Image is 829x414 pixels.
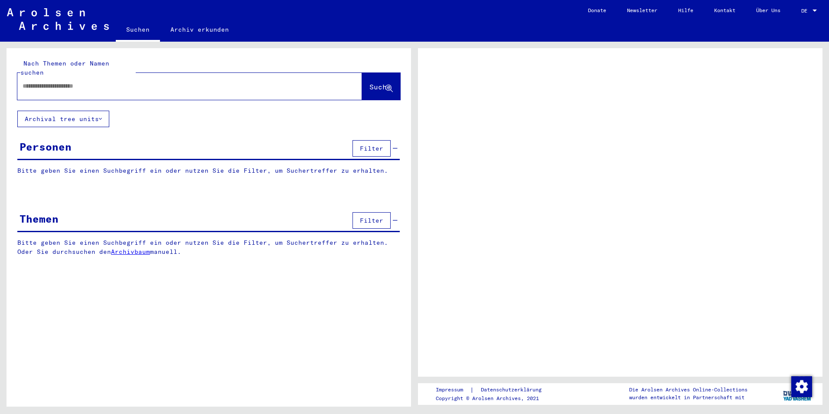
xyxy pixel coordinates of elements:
[17,111,109,127] button: Archival tree units
[20,211,59,227] div: Themen
[111,248,150,256] a: Archivbaum
[20,59,109,76] mat-label: Nach Themen oder Namen suchen
[352,140,391,157] button: Filter
[791,376,812,397] div: Zustimmung ändern
[7,8,109,30] img: Arolsen_neg.svg
[629,394,747,401] p: wurden entwickelt in Partnerschaft mit
[436,385,470,394] a: Impressum
[20,139,72,154] div: Personen
[160,19,239,40] a: Archiv erkunden
[369,82,391,91] span: Suche
[436,394,552,402] p: Copyright © Arolsen Archives, 2021
[360,145,383,152] span: Filter
[474,385,552,394] a: Datenschutzerklärung
[116,19,160,42] a: Suchen
[362,73,400,100] button: Suche
[781,383,814,404] img: yv_logo.png
[352,212,391,229] button: Filter
[629,386,747,394] p: Die Arolsen Archives Online-Collections
[791,376,812,397] img: Zustimmung ändern
[17,238,400,256] p: Bitte geben Sie einen Suchbegriff ein oder nutzen Sie die Filter, um Suchertreffer zu erhalten. O...
[360,217,383,224] span: Filter
[436,385,552,394] div: |
[801,8,811,14] span: DE
[17,166,400,175] p: Bitte geben Sie einen Suchbegriff ein oder nutzen Sie die Filter, um Suchertreffer zu erhalten.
